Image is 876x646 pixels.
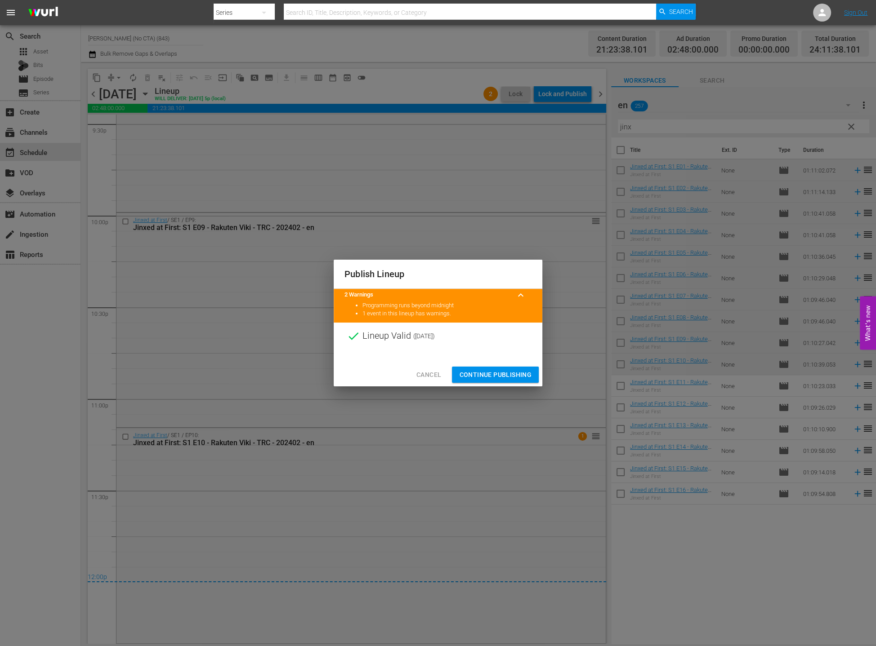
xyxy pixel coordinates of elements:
span: ( [DATE] ) [413,329,435,343]
div: Lineup Valid [334,323,542,350]
span: Continue Publishing [459,369,532,381]
span: Search [669,4,693,20]
h2: Publish Lineup [344,267,532,281]
li: Programming runs beyond midnight [362,301,532,310]
button: Open Feedback Widget [860,296,876,350]
li: 1 event in this lineup has warnings. [362,310,532,318]
img: ans4CAIJ8jUAAAAAAAAAAAAAAAAAAAAAAAAgQb4GAAAAAAAAAAAAAAAAAAAAAAAAJMjXAAAAAAAAAAAAAAAAAAAAAAAAgAT5G... [22,2,65,23]
a: Sign Out [844,9,867,16]
span: menu [5,7,16,18]
span: keyboard_arrow_up [515,290,526,301]
button: Cancel [409,367,448,383]
span: Cancel [416,369,441,381]
button: Continue Publishing [452,367,539,383]
title: 2 Warnings [344,291,510,299]
button: keyboard_arrow_up [510,284,532,306]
